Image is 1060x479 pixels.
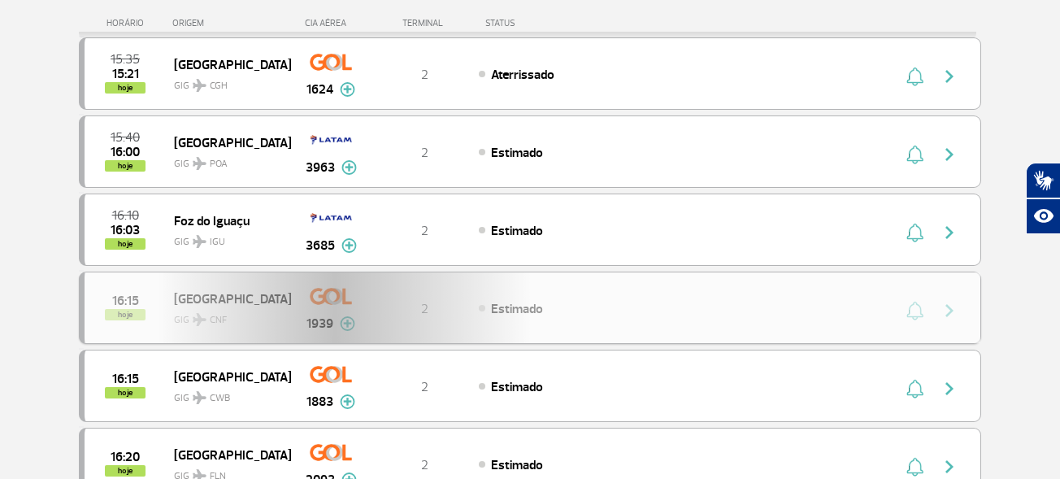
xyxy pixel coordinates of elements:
[105,465,146,477] span: hoje
[210,235,225,250] span: IGU
[491,457,543,473] span: Estimado
[341,238,357,253] img: mais-info-painel-voo.svg
[1026,163,1060,234] div: Plugin de acessibilidade da Hand Talk.
[421,379,428,395] span: 2
[174,132,278,153] span: [GEOGRAPHIC_DATA]
[341,160,357,175] img: mais-info-painel-voo.svg
[306,158,335,177] span: 3963
[306,236,335,255] span: 3685
[940,457,959,477] img: seta-direita-painel-voo.svg
[306,392,333,412] span: 1883
[174,70,278,94] span: GIG
[421,223,428,239] span: 2
[111,146,140,158] span: 2025-09-25 16:00:00
[491,223,543,239] span: Estimado
[112,210,139,221] span: 2025-09-25 16:10:00
[940,145,959,164] img: seta-direita-painel-voo.svg
[906,145,923,164] img: sino-painel-voo.svg
[193,235,206,248] img: destiny_airplane.svg
[105,82,146,94] span: hoje
[105,160,146,172] span: hoje
[111,224,140,236] span: 2025-09-25 16:03:00
[940,223,959,242] img: seta-direita-painel-voo.svg
[174,210,278,231] span: Foz do Iguaçu
[105,387,146,398] span: hoje
[940,379,959,398] img: seta-direita-painel-voo.svg
[421,145,428,161] span: 2
[491,379,543,395] span: Estimado
[421,457,428,473] span: 2
[906,67,923,86] img: sino-painel-voo.svg
[906,223,923,242] img: sino-painel-voo.svg
[491,67,554,83] span: Aterrissado
[105,238,146,250] span: hoje
[174,444,278,465] span: [GEOGRAPHIC_DATA]
[111,132,140,143] span: 2025-09-25 15:40:00
[1026,198,1060,234] button: Abrir recursos assistivos.
[193,79,206,92] img: destiny_airplane.svg
[193,157,206,170] img: destiny_airplane.svg
[491,145,543,161] span: Estimado
[340,394,355,409] img: mais-info-painel-voo.svg
[906,457,923,477] img: sino-painel-voo.svg
[210,79,228,94] span: CGH
[421,67,428,83] span: 2
[84,18,172,28] div: HORÁRIO
[174,382,278,406] span: GIG
[371,18,477,28] div: TERMINAL
[940,67,959,86] img: seta-direita-painel-voo.svg
[111,54,140,65] span: 2025-09-25 15:35:00
[174,54,278,75] span: [GEOGRAPHIC_DATA]
[174,226,278,250] span: GIG
[111,451,140,463] span: 2025-09-25 16:20:00
[306,80,333,99] span: 1624
[172,18,291,28] div: ORIGEM
[1026,163,1060,198] button: Abrir tradutor de língua de sinais.
[174,148,278,172] span: GIG
[477,18,610,28] div: STATUS
[112,68,139,80] span: 2025-09-25 15:21:44
[193,391,206,404] img: destiny_airplane.svg
[906,379,923,398] img: sino-painel-voo.svg
[210,391,230,406] span: CWB
[112,373,139,385] span: 2025-09-25 16:15:00
[174,366,278,387] span: [GEOGRAPHIC_DATA]
[210,157,228,172] span: POA
[340,82,355,97] img: mais-info-painel-voo.svg
[290,18,371,28] div: CIA AÉREA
